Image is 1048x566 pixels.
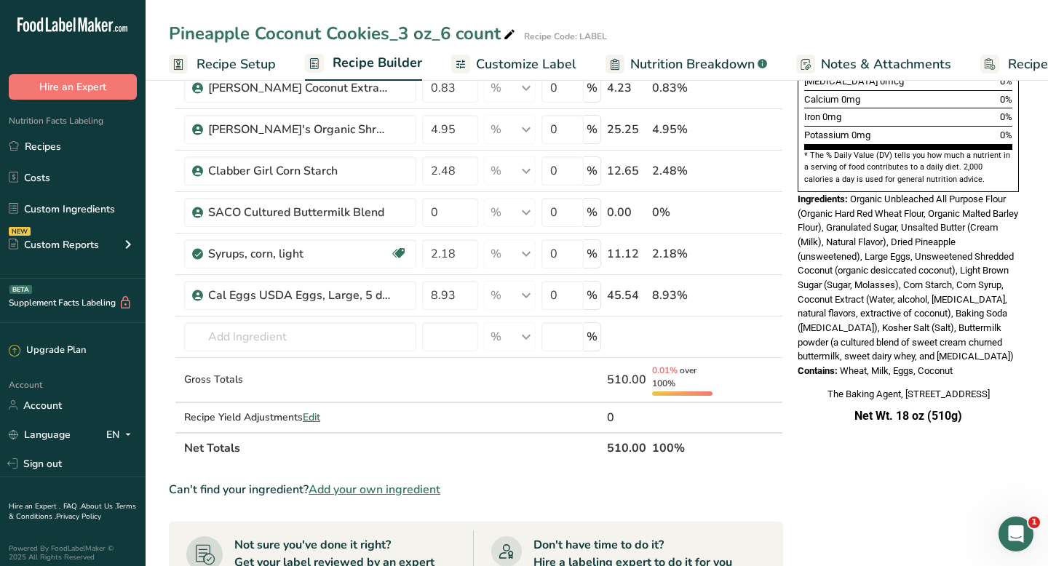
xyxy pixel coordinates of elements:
button: Hire an Expert [9,74,137,100]
span: Potassium [804,129,849,140]
a: Notes & Attachments [796,48,951,81]
div: [PERSON_NAME]'s Organic Shredded Coconut [208,121,390,138]
div: 8.93% [652,287,714,304]
a: Privacy Policy [56,511,101,522]
span: 0mg [841,94,860,105]
div: 2.48% [652,162,714,180]
div: Can't find your ingredient? [169,481,783,498]
div: 510.00 [607,371,646,388]
span: 0% [1000,129,1012,140]
div: Custom Reports [9,237,99,252]
span: Contains: [798,365,838,376]
span: 0% [1000,76,1012,87]
div: 0 [607,409,646,426]
div: Upgrade Plan [9,343,86,358]
span: 0mg [822,111,841,122]
span: 0.01% [652,364,678,376]
span: 1 [1028,517,1040,528]
div: 4.95% [652,121,714,138]
span: Add your own ingredient [309,481,440,498]
a: FAQ . [63,501,81,511]
div: Recipe Yield Adjustments [184,410,416,425]
span: 0% [1000,94,1012,105]
div: [PERSON_NAME] Coconut Extract, 11 fl. oz. Bottle [208,79,390,97]
span: Wheat, Milk, Eggs, Coconut [840,365,953,376]
span: Notes & Attachments [821,55,951,74]
span: Edit [303,410,320,424]
div: 11.12 [607,245,646,263]
span: Ingredients: [798,194,848,204]
div: Cal Eggs USDA Eggs, Large, 5 dozen-count [208,287,390,304]
div: 0% [652,204,714,221]
th: 100% [649,432,717,463]
div: Syrups, corn, light [208,245,390,263]
span: Customize Label [476,55,576,74]
div: Clabber Girl Corn Starch [208,162,390,180]
div: 0.00 [607,204,646,221]
div: 25.25 [607,121,646,138]
div: SACO Cultured Buttermilk Blend [208,204,390,221]
span: [MEDICAL_DATA] [804,76,878,87]
div: 2.18% [652,245,714,263]
div: 12.65 [607,162,646,180]
div: BETA [9,285,32,294]
div: Recipe Code: LABEL [524,30,607,43]
strong: Net Wt. 18 oz (510g) [854,409,962,423]
div: 4.23 [607,79,646,97]
a: Terms & Conditions . [9,501,136,522]
section: * The % Daily Value (DV) tells you how much a nutrient in a serving of food contributes to a dail... [804,150,1012,186]
a: Recipe Setup [169,48,276,81]
th: Net Totals [181,432,604,463]
span: 0mg [851,129,870,140]
span: Recipe Setup [196,55,276,74]
div: 45.54 [607,287,646,304]
div: NEW [9,227,31,236]
a: Customize Label [451,48,576,81]
div: EN [106,426,137,443]
span: over 100% [652,364,696,389]
span: 0mcg [880,76,904,87]
a: Recipe Builder [305,47,422,81]
a: About Us . [81,501,116,511]
a: Hire an Expert . [9,501,60,511]
th: 510.00 [604,432,649,463]
div: 0.83% [652,79,714,97]
span: Iron [804,111,820,122]
span: Nutrition Breakdown [630,55,755,74]
div: Gross Totals [184,372,416,387]
div: Powered By FoodLabelMaker © 2025 All Rights Reserved [9,544,137,562]
iframe: Intercom live chat [999,517,1033,551]
span: Calcium [804,94,839,105]
input: Add Ingredient [184,322,416,351]
a: Nutrition Breakdown [606,48,767,81]
div: The Baking Agent, [STREET_ADDRESS] [798,387,1019,402]
span: 0% [1000,111,1012,122]
span: Recipe Builder [333,53,422,73]
a: Language [9,422,71,447]
span: Organic Unbleached All Purpose Flour (Organic Hard Red Wheat Flour, Organic Malted Barley Flour),... [798,194,1018,362]
div: Pineapple Coconut Cookies_3 oz_6 count [169,20,518,47]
